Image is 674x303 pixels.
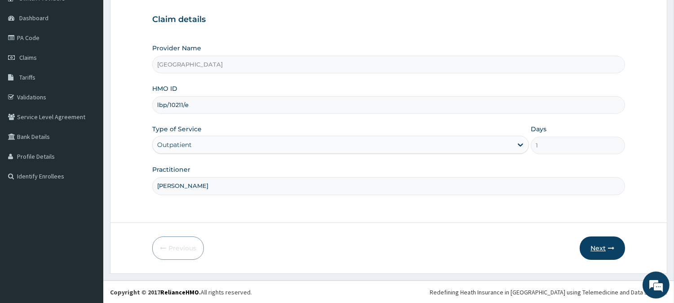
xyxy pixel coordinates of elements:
[160,288,199,296] a: RelianceHMO
[152,44,201,53] label: Provider Name
[152,236,204,260] button: Previous
[152,165,190,174] label: Practitioner
[531,125,546,134] label: Days
[152,96,625,114] input: Enter HMO ID
[4,205,171,236] textarea: Type your message and hit 'Enter'
[110,288,201,296] strong: Copyright © 2017 .
[147,4,169,26] div: Minimize live chat window
[580,236,625,260] button: Next
[47,50,151,62] div: Chat with us now
[152,125,202,134] label: Type of Service
[19,14,48,22] span: Dashboard
[19,73,35,81] span: Tariffs
[52,93,124,184] span: We're online!
[152,15,625,25] h3: Claim details
[152,84,177,93] label: HMO ID
[19,53,37,62] span: Claims
[430,288,667,297] div: Redefining Heath Insurance in [GEOGRAPHIC_DATA] using Telemedicine and Data Science!
[157,140,192,149] div: Outpatient
[152,177,625,195] input: Enter Name
[17,45,36,67] img: d_794563401_company_1708531726252_794563401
